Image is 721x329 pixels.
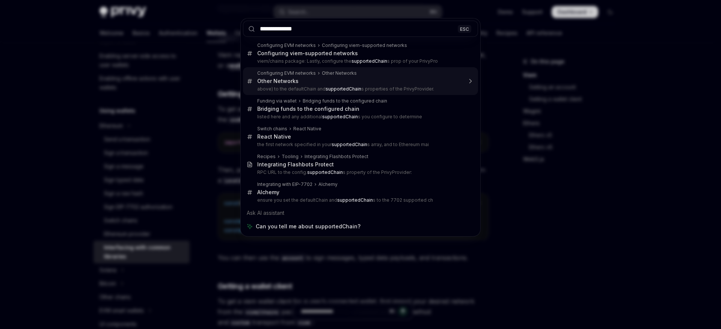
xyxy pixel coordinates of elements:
[303,98,387,104] div: Bridging funds to the configured chain
[257,133,291,140] div: React Native
[257,142,462,148] p: the first network specified in your s array, and to Ethereum mai
[322,114,358,119] b: supportedChain
[458,25,471,33] div: ESC
[257,114,462,120] p: listed here and any additional s you configure to determine
[257,70,316,76] div: Configuring EVM networks
[257,126,287,132] div: Switch chains
[257,58,462,64] p: viem/chains package: Lastly, configure the s prop of your PrivyPro
[257,189,279,196] div: Alchemy
[257,169,462,175] p: RPC URL to the config. s property of the PrivyProvider:
[257,161,334,168] div: Integrating Flashbots Protect
[351,58,387,64] b: supportedChain
[257,86,462,92] p: above) to the defaultChain and s properties of the PrivyProvider.
[257,50,358,57] div: Configuring viem-supported networks
[337,197,373,203] b: supportedChain
[326,86,361,92] b: supportedChain
[243,206,478,220] div: Ask AI assistant
[282,154,299,160] div: Tooling
[322,42,407,48] div: Configuring viem-supported networks
[318,181,338,187] div: Alchemy
[293,126,321,132] div: React Native
[257,106,359,112] div: Bridging funds to the configured chain
[256,223,360,230] span: Can you tell me about supportedChain?
[257,78,299,85] div: Other Networks
[257,98,297,104] div: Funding via wallet
[257,181,312,187] div: Integrating with EIP-7702
[257,197,462,203] p: ensure you set the defaultChain and s to the 7702 supported ch
[307,169,343,175] b: supportedChain
[332,142,367,147] b: supportedChain
[257,42,316,48] div: Configuring EVM networks
[257,154,276,160] div: Recipes
[322,70,357,76] div: Other Networks
[305,154,368,160] div: Integrating Flashbots Protect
